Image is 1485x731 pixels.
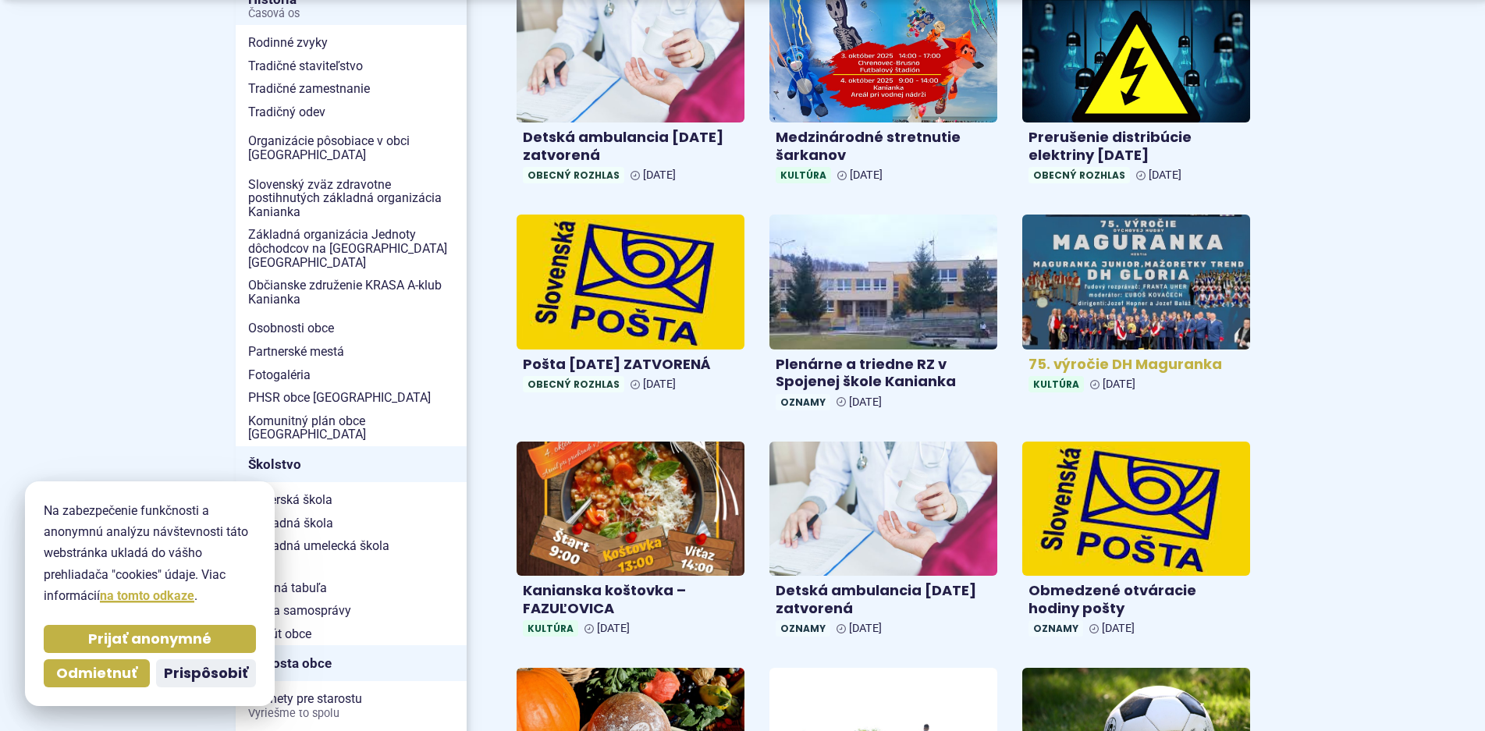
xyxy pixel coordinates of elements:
span: [DATE] [643,378,676,391]
a: Občianske združenie KRASA A-klub Kanianka [236,274,467,310]
span: Základná umelecká škola [248,534,454,558]
a: Partnerské mestá [236,340,467,364]
span: Školstvo [248,452,454,477]
span: Štatút obce [248,623,454,646]
span: Osobnosti obce [248,317,454,340]
h4: Pošta [DATE] ZATVORENÁ [523,356,738,374]
h4: Prerušenie distribúcie elektriny [DATE] [1028,129,1244,164]
a: Materská škola [236,488,467,512]
a: Tradičný odev [236,101,467,124]
span: Základná organizácia Jednoty dôchodcov na [GEOGRAPHIC_DATA] [GEOGRAPHIC_DATA] [248,223,454,274]
button: Prispôsobiť [156,659,256,687]
a: Fotogaléria [236,364,467,387]
a: Úloha samosprávy [236,599,467,623]
span: Odmietnuť [56,665,137,683]
a: Pošta [DATE] ZATVORENÁ Obecný rozhlas [DATE] [517,215,744,399]
a: Podnety pre starostuVyriešme to spolu [236,687,467,724]
span: Obecný rozhlas [523,376,624,392]
span: Úradná tabuľa [248,577,454,600]
span: Komunitný plán obce [GEOGRAPHIC_DATA] [248,410,454,446]
a: PHSR obce [GEOGRAPHIC_DATA] [236,386,467,410]
h4: Plenárne a triedne RZ v Spojenej škole Kanianka [776,356,991,391]
span: Vyriešme to spolu [248,708,454,720]
span: Oznamy [776,394,830,410]
span: Občianske združenie KRASA A-klub Kanianka [248,274,454,310]
a: Základná škola [236,512,467,535]
button: Prijať anonymné [44,625,256,653]
a: Slovenský zväz zdravotne postihnutých základná organizácia Kanianka [236,173,467,224]
span: Partnerské mestá [248,340,454,364]
span: Rodinné zvyky [248,31,454,55]
span: [DATE] [849,396,882,409]
h4: Kanianska koštovka – FAZUĽOVICA [523,582,738,617]
span: [DATE] [849,622,882,635]
span: Tradičné zamestnanie [248,77,454,101]
span: Obecný rozhlas [1028,167,1130,183]
span: [DATE] [643,169,676,182]
span: [DATE] [850,169,883,182]
p: Na zabezpečenie funkčnosti a anonymnú analýzu návštevnosti táto webstránka ukladá do vášho prehli... [44,500,256,606]
span: Materská škola [248,488,454,512]
a: Komunitný plán obce [GEOGRAPHIC_DATA] [236,410,467,446]
a: Štatút obce [236,623,467,646]
span: Prijať anonymné [88,630,211,648]
span: [DATE] [1102,622,1135,635]
a: 75. výročie DH Maguranka Kultúra [DATE] [1022,215,1250,399]
span: Úloha samosprávy [248,599,454,623]
a: Kanianska koštovka – FAZUĽOVICA Kultúra [DATE] [517,442,744,644]
a: Školstvo [236,446,467,482]
h4: Detská ambulancia [DATE] zatvorená [523,129,738,164]
span: Podnety pre starostu [248,687,454,724]
a: Organizácie pôsobiace v obci [GEOGRAPHIC_DATA] [236,130,467,166]
h4: 75. výročie DH Maguranka [1028,356,1244,374]
span: Organizácie pôsobiace v obci [GEOGRAPHIC_DATA] [248,130,454,166]
span: Slovenský zväz zdravotne postihnutých základná organizácia Kanianka [248,173,454,224]
a: Tradičné zamestnanie [236,77,467,101]
span: Kultúra [1028,376,1084,392]
a: Úradná tabuľa [236,577,467,600]
span: Časová os [248,8,454,20]
a: Rodinné zvyky [236,31,467,55]
span: Kultúra [776,167,831,183]
span: Oznamy [776,620,830,637]
span: Oznamy [1028,620,1083,637]
h4: Obmedzené otváracie hodiny pošty [1028,582,1244,617]
span: Obecný rozhlas [523,167,624,183]
a: Starosta obce [236,645,467,681]
span: [DATE] [597,622,630,635]
span: Kultúra [523,620,578,637]
span: PHSR obce [GEOGRAPHIC_DATA] [248,386,454,410]
span: Prispôsobiť [164,665,248,683]
span: Základná škola [248,512,454,535]
span: [DATE] [1103,378,1135,391]
a: Osobnosti obce [236,317,467,340]
span: Fotogaléria [248,364,454,387]
span: Tradičný odev [248,101,454,124]
span: Starosta obce [248,651,454,676]
a: Základná organizácia Jednoty dôchodcov na [GEOGRAPHIC_DATA] [GEOGRAPHIC_DATA] [236,223,467,274]
a: Plenárne a triedne RZ v Spojenej škole Kanianka Oznamy [DATE] [769,215,997,417]
h4: Detská ambulancia [DATE] zatvorená [776,582,991,617]
button: Odmietnuť [44,659,150,687]
h4: Medzinárodné stretnutie šarkanov [776,129,991,164]
a: Obmedzené otváracie hodiny pošty Oznamy [DATE] [1022,442,1250,644]
span: [DATE] [1149,169,1181,182]
a: Základná umelecká škola [236,534,467,558]
a: Detská ambulancia [DATE] zatvorená Oznamy [DATE] [769,442,997,644]
a: Tradičné staviteľstvo [236,55,467,78]
span: Tradičné staviteľstvo [248,55,454,78]
a: na tomto odkaze [100,588,194,603]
